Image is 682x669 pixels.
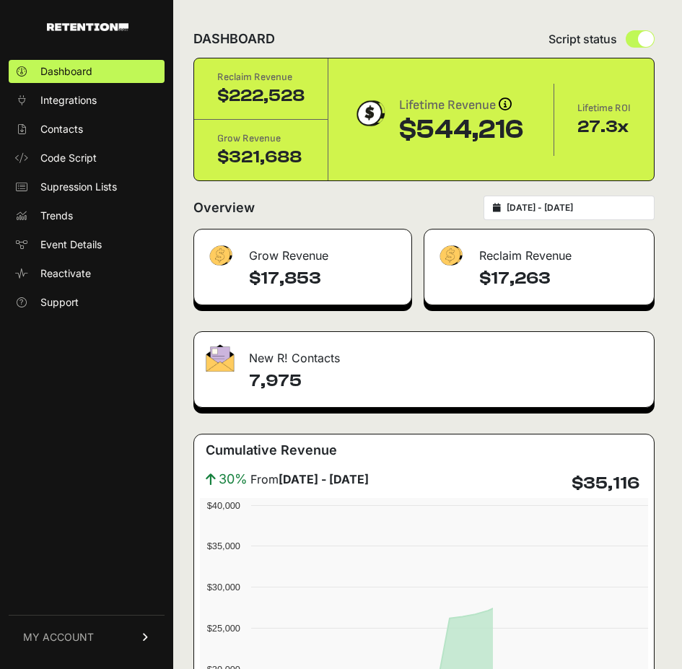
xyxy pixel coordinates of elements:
[40,122,83,136] span: Contacts
[399,95,523,115] div: Lifetime Revenue
[217,131,305,146] div: Grow Revenue
[351,95,388,131] img: dollar-coin-05c43ed7efb7bc0c12610022525b4bbbb207c7efeef5aecc26f025e68dcafac9.png
[193,29,275,49] h2: DASHBOARD
[194,332,654,375] div: New R! Contacts
[9,262,165,285] a: Reactivate
[23,630,94,644] span: MY ACCOUNT
[217,84,305,108] div: $222,528
[250,471,369,488] span: From
[207,582,240,593] text: $30,000
[9,60,165,83] a: Dashboard
[40,151,97,165] span: Code Script
[9,147,165,170] a: Code Script
[40,266,91,281] span: Reactivate
[479,267,643,290] h4: $17,263
[9,118,165,141] a: Contacts
[40,209,73,223] span: Trends
[40,237,102,252] span: Event Details
[47,23,128,31] img: Retention.com
[548,30,617,48] span: Script status
[219,469,248,489] span: 30%
[399,115,523,144] div: $544,216
[9,175,165,198] a: Supression Lists
[9,615,165,659] a: MY ACCOUNT
[9,89,165,112] a: Integrations
[207,500,240,511] text: $40,000
[572,472,639,495] h4: $35,116
[436,242,465,270] img: fa-dollar-13500eef13a19c4ab2b9ed9ad552e47b0d9fc28b02b83b90ba0e00f96d6372e9.png
[194,229,411,273] div: Grow Revenue
[9,233,165,256] a: Event Details
[40,295,79,310] span: Support
[279,472,369,486] strong: [DATE] - [DATE]
[40,93,97,108] span: Integrations
[577,101,631,115] div: Lifetime ROI
[40,64,92,79] span: Dashboard
[207,541,240,551] text: $35,000
[249,267,400,290] h4: $17,853
[206,344,235,372] img: fa-envelope-19ae18322b30453b285274b1b8af3d052b27d846a4fbe8435d1a52b978f639a2.png
[217,146,305,169] div: $321,688
[9,291,165,314] a: Support
[193,198,255,218] h2: Overview
[249,370,642,393] h4: 7,975
[206,242,235,270] img: fa-dollar-13500eef13a19c4ab2b9ed9ad552e47b0d9fc28b02b83b90ba0e00f96d6372e9.png
[577,115,631,139] div: 27.3x
[9,204,165,227] a: Trends
[206,440,337,460] h3: Cumulative Revenue
[40,180,117,194] span: Supression Lists
[424,229,655,273] div: Reclaim Revenue
[207,623,240,634] text: $25,000
[217,70,305,84] div: Reclaim Revenue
